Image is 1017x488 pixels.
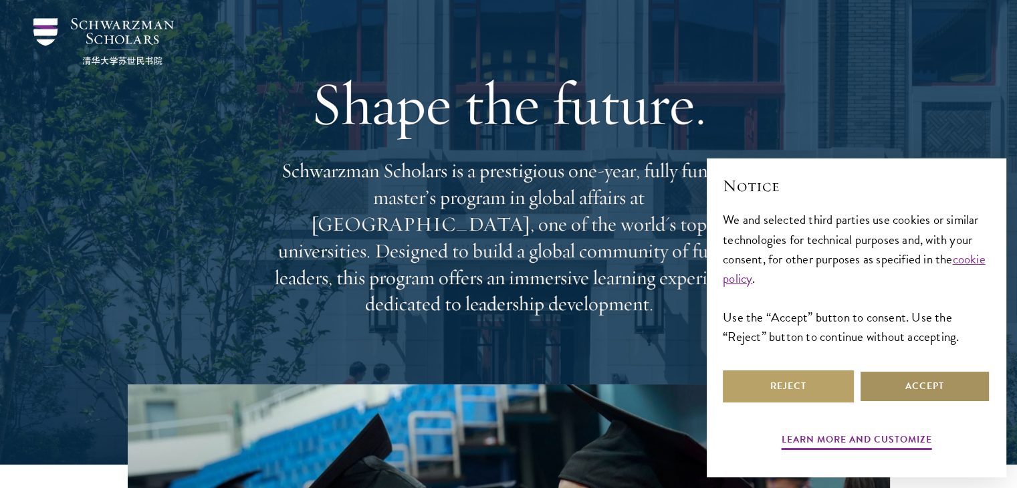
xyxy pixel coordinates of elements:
button: Reject [723,370,854,402]
h2: Notice [723,174,990,197]
div: We and selected third parties use cookies or similar technologies for technical purposes and, wit... [723,210,990,346]
button: Accept [859,370,990,402]
h1: Shape the future. [268,66,750,141]
img: Schwarzman Scholars [33,18,174,65]
button: Learn more and customize [782,431,932,452]
a: cookie policy [723,249,986,288]
p: Schwarzman Scholars is a prestigious one-year, fully funded master’s program in global affairs at... [268,158,750,318]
